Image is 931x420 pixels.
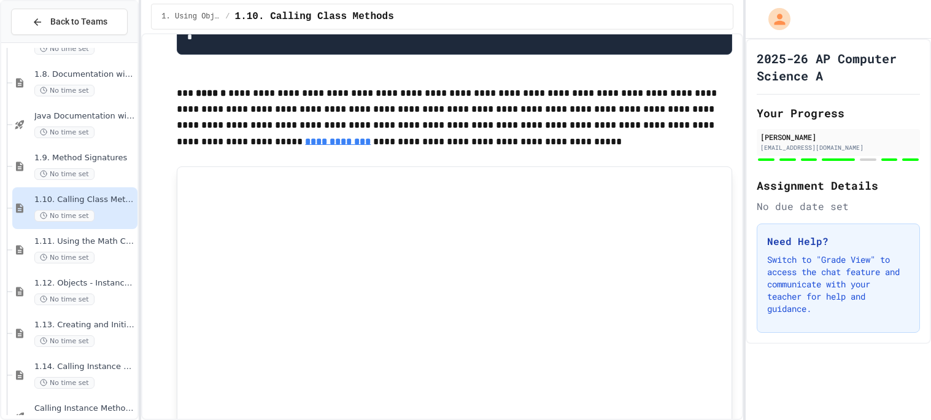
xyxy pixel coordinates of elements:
span: No time set [34,168,95,180]
h2: Your Progress [757,104,920,122]
span: 1.12. Objects - Instances of Classes [34,278,135,289]
span: 1.13. Creating and Initializing Objects: Constructors [34,320,135,330]
span: No time set [34,335,95,347]
span: 1.8. Documentation with Comments and Preconditions [34,69,135,80]
div: No due date set [757,199,920,214]
span: 1.14. Calling Instance Methods [34,362,135,372]
span: No time set [34,377,95,389]
p: Switch to "Grade View" to access the chat feature and communicate with your teacher for help and ... [767,254,910,315]
span: 1. Using Objects and Methods [161,12,220,21]
button: Back to Teams [11,9,128,35]
span: No time set [34,252,95,263]
span: No time set [34,210,95,222]
span: No time set [34,294,95,305]
span: No time set [34,85,95,96]
span: Java Documentation with Comments - Topic 1.8 [34,111,135,122]
h1: 2025-26 AP Computer Science A [757,50,920,84]
span: No time set [34,43,95,55]
span: Calling Instance Methods - Topic 1.14 [34,403,135,414]
div: [PERSON_NAME] [760,131,916,142]
span: 1.10. Calling Class Methods [34,195,135,205]
span: No time set [34,126,95,138]
span: 1.10. Calling Class Methods [235,9,394,24]
div: [EMAIL_ADDRESS][DOMAIN_NAME] [760,143,916,152]
h3: Need Help? [767,234,910,249]
span: 1.11. Using the Math Class [34,236,135,247]
span: / [225,12,230,21]
div: My Account [755,5,794,33]
h2: Assignment Details [757,177,920,194]
span: Back to Teams [50,15,107,28]
span: 1.9. Method Signatures [34,153,135,163]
